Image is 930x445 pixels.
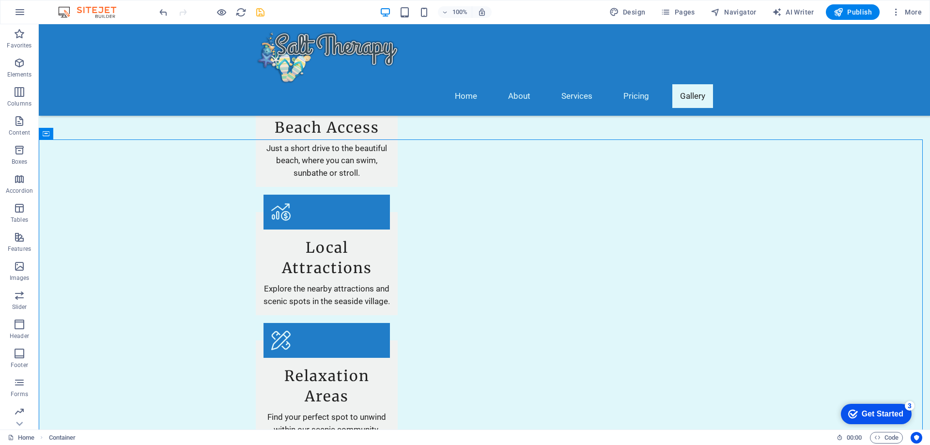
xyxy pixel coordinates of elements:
[707,4,760,20] button: Navigator
[6,187,33,195] p: Accordion
[158,7,169,18] i: Undo: Delete Headline (Ctrl+Z)
[7,71,32,78] p: Elements
[605,4,650,20] div: Design (Ctrl+Alt+Y)
[891,7,922,17] span: More
[49,432,76,444] span: Click to select. Double-click to edit
[8,432,34,444] a: Click to cancel selection. Double-click to open Pages
[711,7,757,17] span: Navigator
[8,245,31,253] p: Features
[8,5,78,25] div: Get Started 3 items remaining, 40% complete
[235,6,247,18] button: reload
[10,332,29,340] p: Header
[9,129,30,137] p: Content
[911,432,922,444] button: Usercentrics
[874,432,899,444] span: Code
[837,432,862,444] h6: Session time
[29,11,70,19] div: Get Started
[10,274,30,282] p: Images
[772,7,814,17] span: AI Writer
[834,7,872,17] span: Publish
[478,8,486,16] i: On resize automatically adjust zoom level to fit chosen device.
[657,4,698,20] button: Pages
[870,432,903,444] button: Code
[7,100,31,107] p: Columns
[216,6,227,18] button: Click here to leave preview mode and continue editing
[609,7,646,17] span: Design
[11,216,28,224] p: Tables
[12,158,28,166] p: Boxes
[49,432,76,444] nav: breadcrumb
[826,4,880,20] button: Publish
[887,4,926,20] button: More
[254,6,266,18] button: save
[12,303,27,311] p: Slider
[768,4,818,20] button: AI Writer
[853,434,855,441] span: :
[847,432,862,444] span: 00 00
[157,6,169,18] button: undo
[452,6,468,18] h6: 100%
[438,6,472,18] button: 100%
[11,390,28,398] p: Forms
[661,7,695,17] span: Pages
[56,6,128,18] img: Editor Logo
[11,361,28,369] p: Footer
[605,4,650,20] button: Design
[7,42,31,49] p: Favorites
[72,2,81,12] div: 3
